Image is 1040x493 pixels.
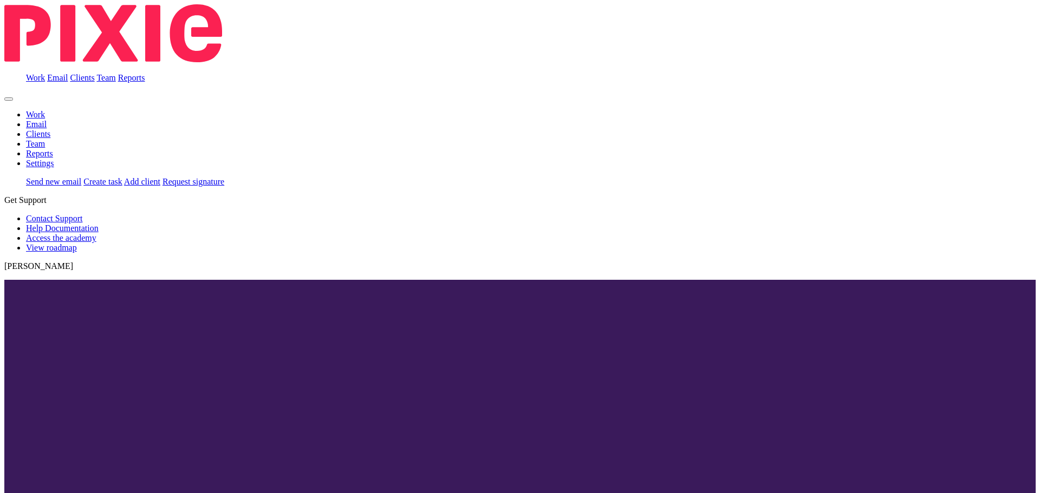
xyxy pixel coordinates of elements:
[26,149,53,158] a: Reports
[162,177,224,186] a: Request signature
[26,159,54,168] a: Settings
[4,4,222,62] img: Pixie
[26,224,99,233] a: Help Documentation
[26,73,45,82] a: Work
[26,177,81,186] a: Send new email
[83,177,122,186] a: Create task
[26,120,47,129] a: Email
[70,73,94,82] a: Clients
[96,73,115,82] a: Team
[26,233,96,242] a: Access the academy
[26,129,50,139] a: Clients
[4,195,47,205] span: Get Support
[26,110,45,119] a: Work
[4,261,1036,271] p: [PERSON_NAME]
[124,177,160,186] a: Add client
[26,139,45,148] a: Team
[26,214,82,223] a: Contact Support
[26,243,77,252] a: View roadmap
[118,73,145,82] a: Reports
[47,73,68,82] a: Email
